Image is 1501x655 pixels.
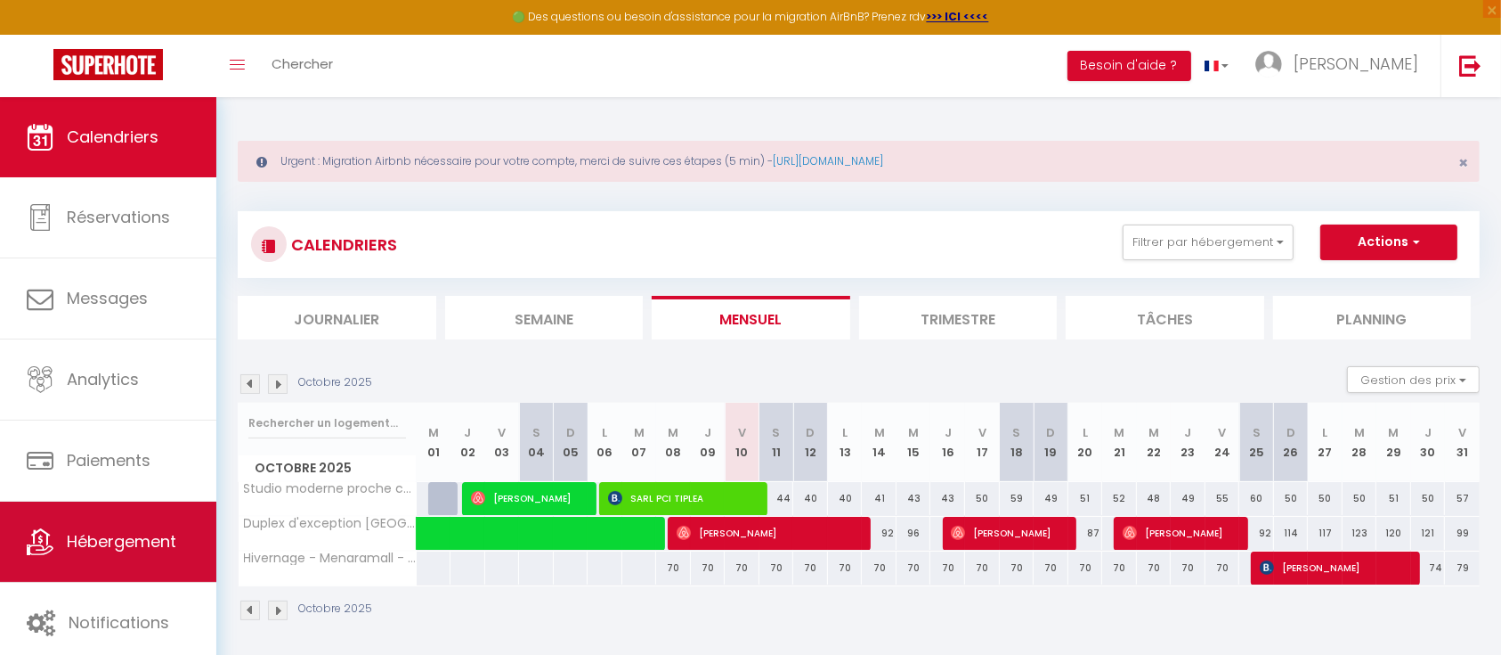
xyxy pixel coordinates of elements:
[897,517,931,550] div: 96
[287,225,397,265] h3: CALENDRIERS
[704,424,711,441] abbr: J
[1445,552,1480,585] div: 79
[1046,424,1055,441] abbr: D
[1034,482,1068,515] div: 49
[1459,54,1481,77] img: logout
[1102,552,1137,585] div: 70
[1012,424,1020,441] abbr: S
[1347,366,1480,393] button: Gestion des prix
[945,424,952,441] abbr: J
[1000,552,1034,585] div: 70
[862,403,897,482] th: 14
[241,482,419,495] span: Studio moderne proche centre [GEOGRAPHIC_DATA]
[759,552,794,585] div: 70
[773,424,781,441] abbr: S
[897,403,931,482] th: 15
[930,482,965,515] div: 43
[239,455,416,481] span: Octobre 2025
[759,482,794,515] div: 44
[725,552,759,585] div: 70
[1260,551,1410,585] span: [PERSON_NAME]
[656,403,691,482] th: 08
[634,424,645,441] abbr: M
[1137,403,1172,482] th: 22
[1458,155,1468,171] button: Close
[1354,424,1365,441] abbr: M
[1411,517,1446,550] div: 121
[1274,482,1309,515] div: 50
[1458,151,1468,174] span: ×
[1068,517,1103,550] div: 87
[450,403,485,482] th: 02
[1171,403,1205,482] th: 23
[67,206,170,228] span: Réservations
[1411,552,1446,585] div: 74
[1389,424,1400,441] abbr: M
[1102,403,1137,482] th: 21
[691,552,726,585] div: 70
[862,517,897,550] div: 92
[1343,482,1377,515] div: 50
[677,516,862,550] span: [PERSON_NAME]
[608,481,759,515] span: SARL PCI TIPLEA
[859,296,1058,340] li: Trimestre
[485,403,520,482] th: 03
[1411,403,1446,482] th: 30
[519,403,554,482] th: 04
[793,482,828,515] div: 40
[773,153,883,168] a: [URL][DOMAIN_NAME]
[248,407,406,439] input: Rechercher un logement...
[1308,517,1343,550] div: 117
[874,424,885,441] abbr: M
[862,482,897,515] div: 41
[965,403,1000,482] th: 17
[417,403,451,482] th: 01
[691,403,726,482] th: 09
[759,403,794,482] th: 11
[652,296,850,340] li: Mensuel
[1171,552,1205,585] div: 70
[930,403,965,482] th: 16
[67,126,158,148] span: Calendriers
[588,403,622,482] th: 06
[927,9,989,24] a: >>> ICI <<<<
[1273,296,1472,340] li: Planning
[1066,296,1264,340] li: Tâches
[897,482,931,515] div: 43
[668,424,678,441] abbr: M
[554,403,588,482] th: 05
[1137,552,1172,585] div: 70
[532,424,540,441] abbr: S
[1205,403,1240,482] th: 24
[1114,424,1124,441] abbr: M
[1067,51,1191,81] button: Besoin d'aide ?
[807,424,815,441] abbr: D
[897,552,931,585] div: 70
[53,49,163,80] img: Super Booking
[67,530,176,553] span: Hébergement
[238,141,1480,182] div: Urgent : Migration Airbnb nécessaire pour votre compte, merci de suivre ces étapes (5 min) -
[241,517,419,530] span: Duplex d'exception [GEOGRAPHIC_DATA] - [GEOGRAPHIC_DATA]
[793,403,828,482] th: 12
[1218,424,1226,441] abbr: V
[1102,482,1137,515] div: 52
[1308,403,1343,482] th: 27
[1376,403,1411,482] th: 29
[828,552,863,585] div: 70
[656,552,691,585] div: 70
[1123,516,1238,550] span: [PERSON_NAME]
[1253,424,1261,441] abbr: S
[1308,482,1343,515] div: 50
[1239,403,1274,482] th: 25
[965,482,1000,515] div: 50
[1083,424,1088,441] abbr: L
[471,481,587,515] span: [PERSON_NAME]
[272,54,333,73] span: Chercher
[1137,482,1172,515] div: 48
[1411,482,1446,515] div: 50
[1458,424,1466,441] abbr: V
[828,482,863,515] div: 40
[1205,552,1240,585] div: 70
[622,403,657,482] th: 07
[258,35,346,97] a: Chercher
